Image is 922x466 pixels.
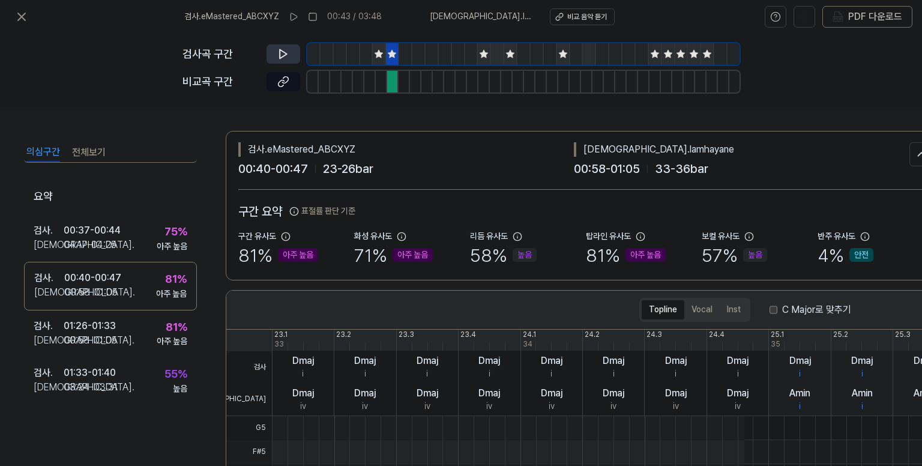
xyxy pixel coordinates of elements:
[327,11,382,23] div: 00:43 / 03:48
[64,238,116,252] div: 04:17 - 04:25
[743,248,767,262] div: 높음
[642,300,684,319] button: Topline
[727,354,749,368] div: Dmaj
[799,11,810,22] img: share
[156,288,187,300] div: 아주 높음
[567,12,607,22] div: 비교 음악 듣기
[861,368,863,380] div: i
[523,330,536,340] div: 24.1
[34,333,64,348] div: [DEMOGRAPHIC_DATA] .
[833,330,848,340] div: 25.2
[226,440,272,464] span: F#5
[238,159,308,178] span: 00:40 - 00:47
[585,330,600,340] div: 24.2
[478,354,500,368] div: Dmaj
[182,46,259,63] div: 검사곡 구간
[603,386,624,401] div: Dmaj
[550,8,615,25] button: 비교 음악 듣기
[665,354,687,368] div: Dmaj
[238,231,276,243] div: 구간 유사도
[684,300,720,319] button: Vocal
[292,386,314,401] div: Dmaj
[362,401,368,413] div: iv
[64,223,121,238] div: 00:37 - 00:44
[238,243,318,268] div: 81 %
[799,368,801,380] div: i
[818,231,855,243] div: 반주 유사도
[292,354,314,368] div: Dmaj
[574,159,640,178] span: 00:58 - 01:05
[830,7,905,27] button: PDF 다운로드
[323,159,373,178] span: 23 - 26 bar
[34,366,64,380] div: 검사 .
[24,180,197,215] div: 요약
[460,330,476,340] div: 23.4
[64,366,116,380] div: 01:33 - 01:40
[851,354,873,368] div: Dmaj
[603,354,624,368] div: Dmaj
[735,401,741,413] div: iv
[709,330,725,340] div: 24.4
[72,143,106,162] button: 전체보기
[417,386,438,401] div: Dmaj
[523,339,532,349] div: 34
[165,271,187,288] div: 81 %
[226,351,272,384] span: 검사
[818,243,873,268] div: 4 %
[771,330,784,340] div: 25.1
[64,380,118,395] div: 03:24 - 03:31
[164,223,187,241] div: 75 %
[549,401,555,413] div: iv
[34,285,64,300] div: [DEMOGRAPHIC_DATA] .
[364,368,366,380] div: i
[164,366,187,383] div: 55 %
[675,368,676,380] div: i
[720,300,748,319] button: Inst
[278,248,318,262] div: 아주 높음
[861,401,863,413] div: i
[489,368,490,380] div: i
[34,223,64,238] div: 검사 .
[173,383,187,395] div: 높음
[789,386,810,401] div: Amin
[610,401,616,413] div: iv
[166,319,187,336] div: 81 %
[799,401,801,413] div: i
[486,401,492,413] div: iv
[673,401,679,413] div: iv
[393,248,433,262] div: 아주 높음
[833,11,843,22] img: PDF Download
[157,336,187,348] div: 아주 높음
[302,368,304,380] div: i
[34,380,64,395] div: [DEMOGRAPHIC_DATA] .
[702,243,767,268] div: 57 %
[336,330,351,340] div: 23.2
[426,368,428,380] div: i
[765,6,786,28] button: help
[399,330,414,340] div: 23.3
[625,248,666,262] div: 아주 높음
[26,143,60,162] button: 의심구간
[354,231,392,243] div: 화성 유사도
[770,11,781,23] svg: help
[550,368,552,380] div: i
[354,243,433,268] div: 71 %
[665,386,687,401] div: Dmaj
[646,330,662,340] div: 24.3
[848,9,902,25] div: PDF 다운로드
[184,11,279,23] span: 검사 . eMastered_ABCXYZ
[238,142,574,157] div: 검사 . eMastered_ABCXYZ
[289,205,355,217] button: 표절률 판단 기준
[64,319,116,333] div: 01:26 - 01:33
[702,231,740,243] div: 보컬 유사도
[613,368,615,380] div: i
[586,243,666,268] div: 81 %
[354,354,376,368] div: Dmaj
[782,303,851,317] label: C Major로 맞추기
[470,243,537,268] div: 58 %
[226,383,272,416] span: [DEMOGRAPHIC_DATA]
[274,339,284,349] div: 33
[737,368,739,380] div: i
[771,339,780,349] div: 35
